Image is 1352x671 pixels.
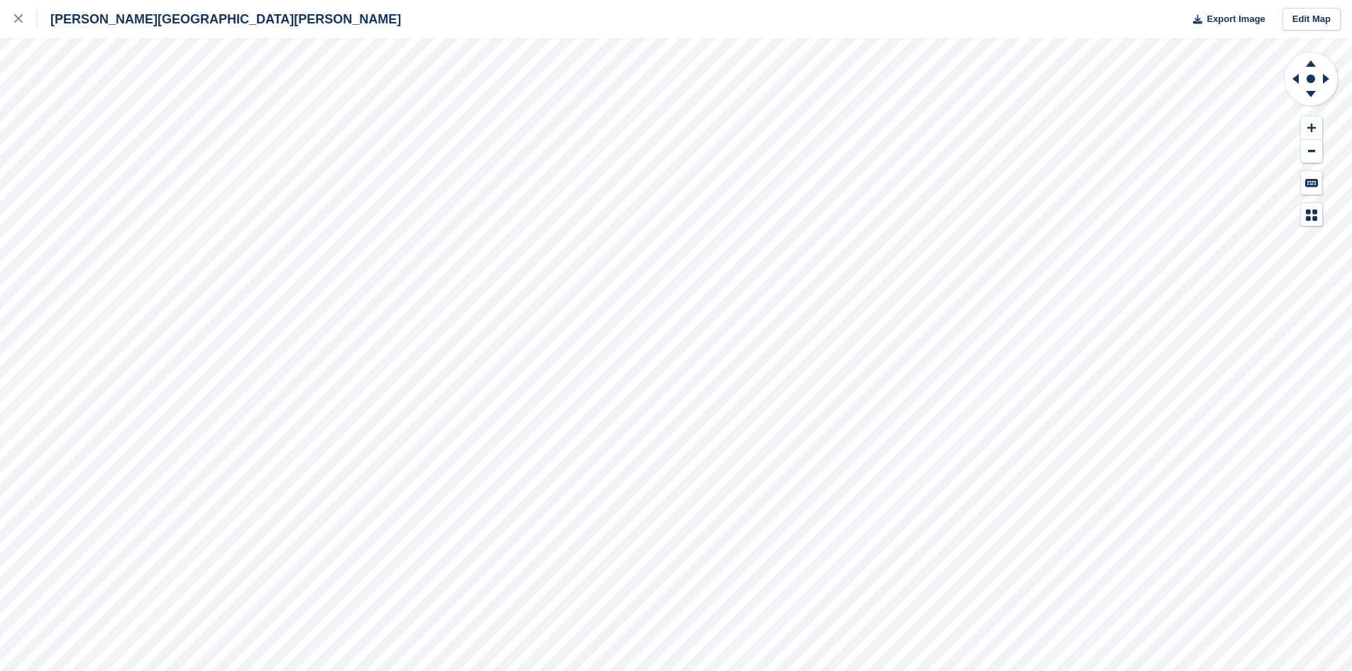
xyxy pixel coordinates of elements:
a: Edit Map [1282,8,1341,31]
span: Export Image [1207,12,1265,26]
button: Map Legend [1301,203,1322,227]
div: [PERSON_NAME][GEOGRAPHIC_DATA][PERSON_NAME] [38,11,401,28]
button: Export Image [1185,8,1265,31]
button: Keyboard Shortcuts [1301,171,1322,195]
button: Zoom In [1301,116,1322,140]
button: Zoom Out [1301,140,1322,163]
